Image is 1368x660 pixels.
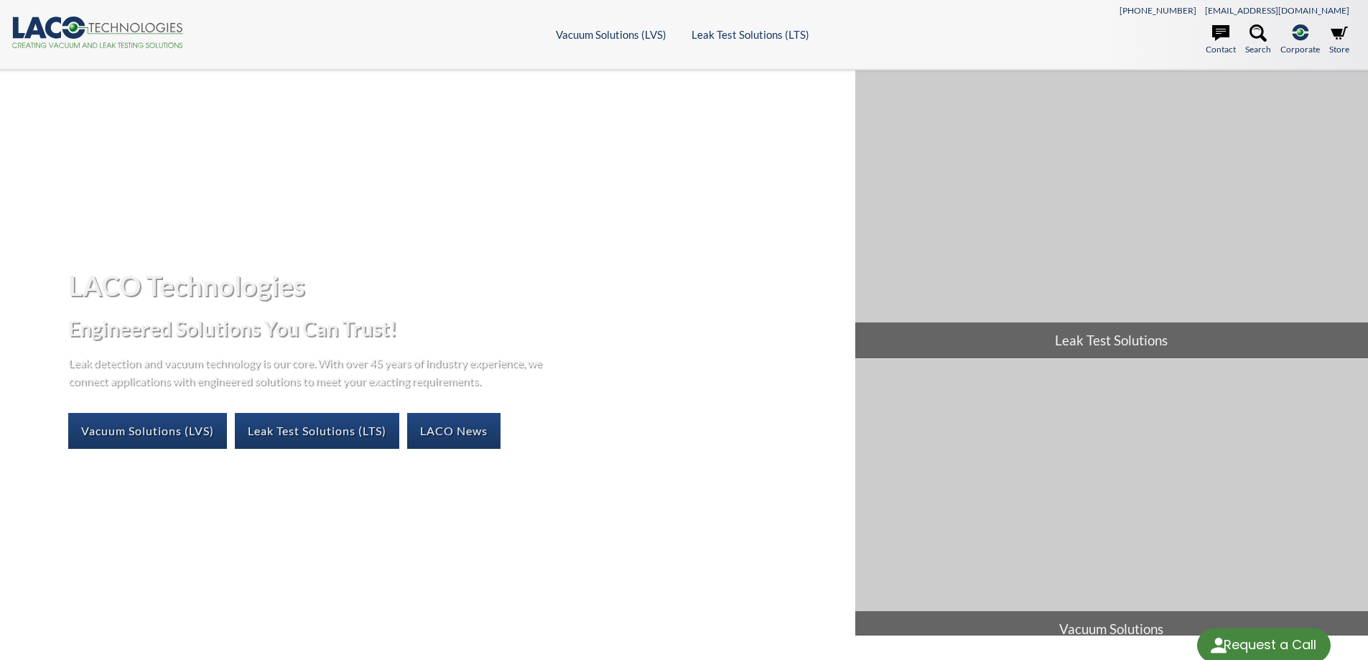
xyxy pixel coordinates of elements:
[1205,5,1349,16] a: [EMAIL_ADDRESS][DOMAIN_NAME]
[1207,634,1230,657] img: round button
[855,322,1368,358] span: Leak Test Solutions
[68,315,843,342] h2: Engineered Solutions You Can Trust!
[1206,24,1236,56] a: Contact
[556,28,666,41] a: Vacuum Solutions (LVS)
[68,413,227,449] a: Vacuum Solutions (LVS)
[407,413,501,449] a: LACO News
[855,359,1368,647] a: Vacuum Solutions
[1329,24,1349,56] a: Store
[855,611,1368,647] span: Vacuum Solutions
[235,413,399,449] a: Leak Test Solutions (LTS)
[1280,42,1320,56] span: Corporate
[68,353,549,390] p: Leak detection and vacuum technology is our core. With over 45 years of industry experience, we c...
[692,28,809,41] a: Leak Test Solutions (LTS)
[1245,24,1271,56] a: Search
[68,268,843,303] h1: LACO Technologies
[855,70,1368,358] a: Leak Test Solutions
[1120,5,1196,16] a: [PHONE_NUMBER]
